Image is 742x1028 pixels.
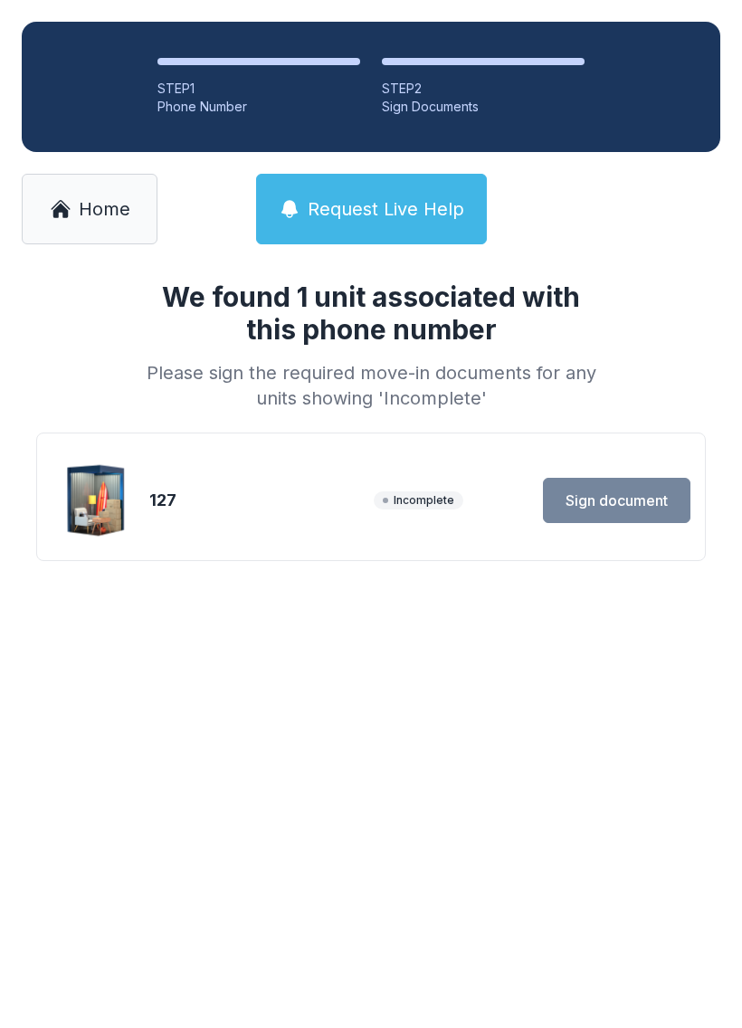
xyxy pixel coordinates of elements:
span: Home [79,196,130,222]
div: Phone Number [157,98,360,116]
div: 127 [149,488,366,513]
div: STEP 1 [157,80,360,98]
span: Incomplete [374,491,463,509]
h1: We found 1 unit associated with this phone number [139,281,603,346]
span: Sign document [566,490,668,511]
div: STEP 2 [382,80,585,98]
div: Sign Documents [382,98,585,116]
div: Please sign the required move-in documents for any units showing 'Incomplete' [139,360,603,411]
span: Request Live Help [308,196,464,222]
